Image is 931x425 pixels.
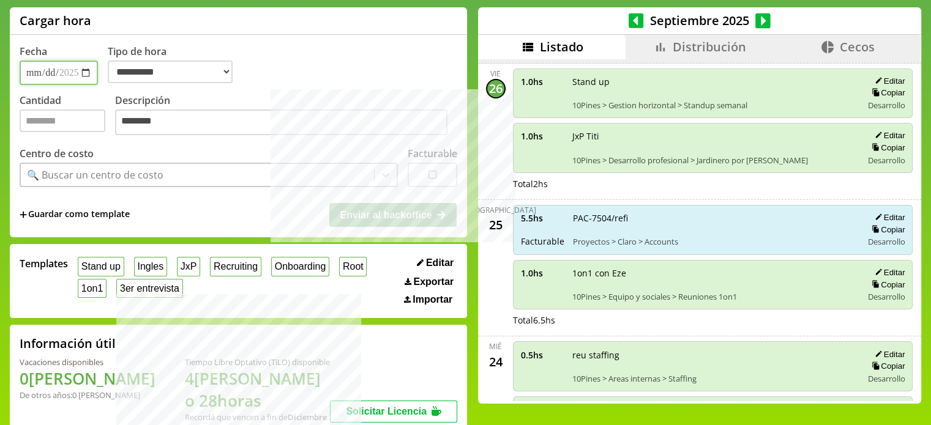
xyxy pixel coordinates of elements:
span: Listado [540,39,583,55]
span: 10Pines > Gestion horizontal > Standup semanal [572,100,854,111]
span: Distribución [673,39,746,55]
span: 10Pines > Areas internas > Staffing [572,373,854,384]
div: Total 2 hs [513,178,913,190]
span: Solicitar Licencia [346,406,427,416]
div: De otros años: 0 [PERSON_NAME] [20,390,155,401]
span: + [20,208,27,221]
span: +Guardar como template [20,208,130,221]
h1: 0 [PERSON_NAME] [20,368,155,390]
button: Recruiting [210,257,261,276]
button: Editar [413,257,457,269]
span: JxP Titi [572,130,854,142]
span: Desarrollo [867,373,905,384]
span: Facturable [521,235,564,247]
button: Editar [871,76,905,86]
span: Importar [413,294,452,305]
b: Diciembre [288,412,327,423]
div: Recordá que vencen a fin de [185,412,330,423]
button: Editar [871,267,905,278]
span: 1.0 hs [521,76,564,87]
span: Desarrollo [867,155,905,166]
div: vie [490,68,501,79]
h1: Cargar hora [20,12,91,29]
label: Cantidad [20,94,115,138]
button: Ingles [134,257,167,276]
span: 1.0 hs [521,267,564,279]
button: JxP [177,257,200,276]
div: 24 [486,352,506,371]
span: 10Pines > Desarrollo profesional > Jardinero por [PERSON_NAME] [572,155,854,166]
textarea: Descripción [115,109,447,135]
div: 25 [486,215,506,235]
div: scrollable content [478,59,921,402]
button: Copiar [868,361,905,371]
span: reu staffing [572,349,854,361]
div: [DEMOGRAPHIC_DATA] [455,205,536,215]
div: 🔍 Buscar un centro de costo [27,168,163,182]
label: Descripción [115,94,457,138]
span: Desarrollo [867,291,905,302]
span: Cecos [840,39,875,55]
span: Proyectos > Claro > Accounts [573,236,854,247]
div: Tiempo Libre Optativo (TiLO) disponible [185,357,330,368]
span: 1on1 con Eze [572,267,854,279]
button: Copiar [868,279,905,290]
button: Editar [871,130,905,141]
button: Onboarding [271,257,329,276]
button: Solicitar Licencia [330,401,457,423]
span: Editar [426,257,454,268]
span: 1.0 hs [521,130,564,142]
button: Stand up [78,257,124,276]
label: Fecha [20,45,47,58]
span: Stand up [572,76,854,87]
span: 0.5 hs [521,349,564,361]
h2: Información útil [20,335,116,352]
div: mié [489,341,502,352]
span: Desarrollo [867,100,905,111]
span: Templates [20,257,68,270]
div: 26 [486,79,506,98]
input: Cantidad [20,109,105,132]
button: Exportar [401,276,457,288]
button: 3er entrevista [116,279,183,298]
h1: 4 [PERSON_NAME] o 28 horas [185,368,330,412]
label: Centro de costo [20,147,94,160]
span: 5.5 hs [521,212,564,224]
button: Copiar [868,224,905,235]
span: Desarrollo [867,236,905,247]
button: Copiar [868,142,905,153]
select: Tipo de hora [108,61,233,83]
div: Vacaciones disponibles [20,357,155,368]
button: Editar [871,349,905,360]
span: 10Pines > Equipo y sociales > Reuniones 1on1 [572,291,854,302]
button: Copiar [868,87,905,98]
div: Total 6.5 hs [513,314,913,326]
label: Tipo de hora [108,45,242,85]
span: Exportar [413,276,454,287]
span: Septiembre 2025 [643,12,755,29]
button: Editar [871,212,905,223]
label: Facturable [408,147,457,160]
button: 1on1 [78,279,107,298]
span: PAC-7504/refi [573,212,854,224]
button: Root [339,257,367,276]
